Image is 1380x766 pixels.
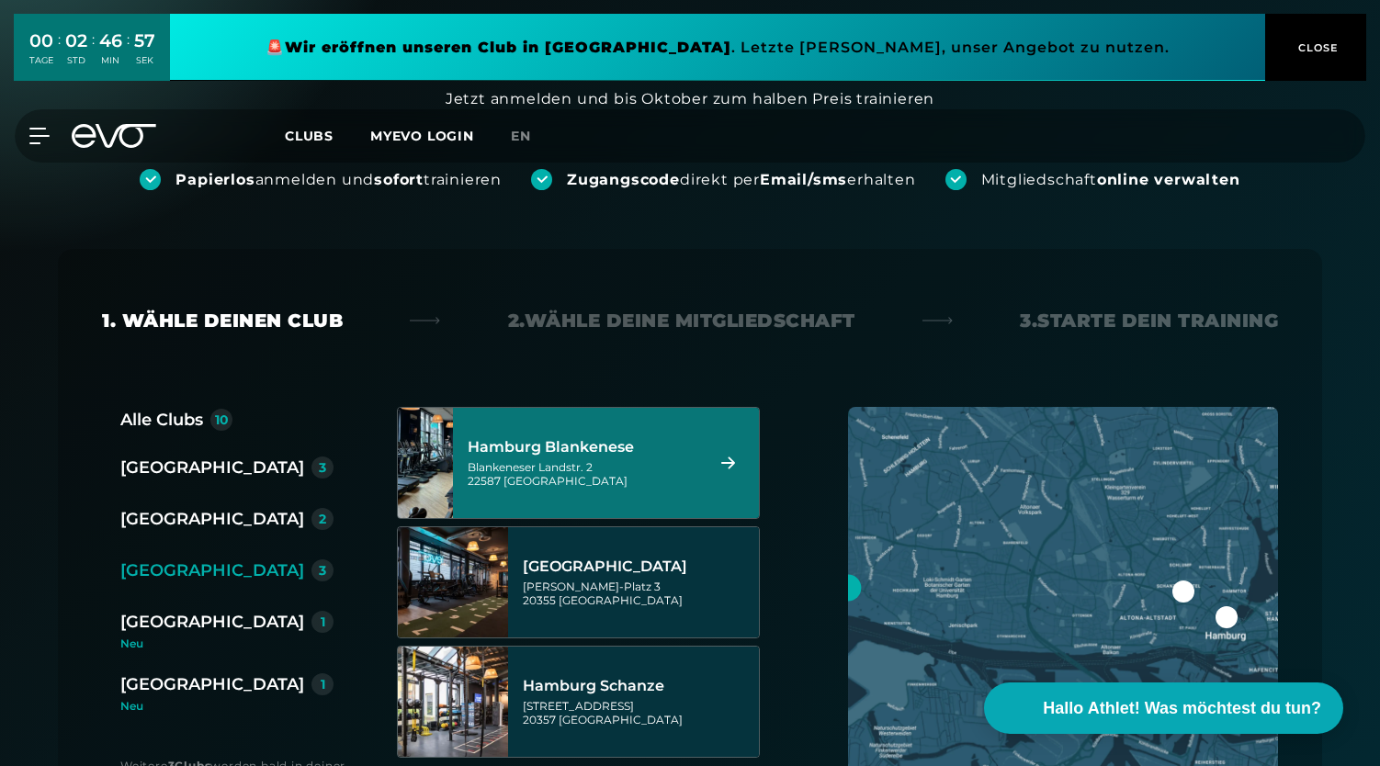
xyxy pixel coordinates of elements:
[1265,14,1366,81] button: CLOSE
[102,308,343,333] div: 1. Wähle deinen Club
[120,558,304,583] div: [GEOGRAPHIC_DATA]
[29,28,53,54] div: 00
[175,170,502,190] div: anmelden und trainieren
[567,171,680,188] strong: Zugangscode
[1097,171,1240,188] strong: online verwalten
[65,28,87,54] div: 02
[511,126,553,147] a: en
[398,647,508,757] img: Hamburg Schanze
[398,527,508,637] img: Hamburg Stadthausbrücke
[370,408,481,518] img: Hamburg Blankenese
[175,171,255,188] strong: Papierlos
[120,701,334,712] div: Neu
[285,127,370,144] a: Clubs
[981,170,1240,190] div: Mitgliedschaft
[1020,308,1278,333] div: 3. Starte dein Training
[760,171,847,188] strong: Email/sms
[58,29,61,78] div: :
[134,28,155,54] div: 57
[567,170,915,190] div: direkt per erhalten
[134,54,155,67] div: SEK
[215,413,229,426] div: 10
[374,171,424,188] strong: sofort
[523,699,753,727] div: [STREET_ADDRESS] 20357 [GEOGRAPHIC_DATA]
[523,580,753,607] div: [PERSON_NAME]-Platz 3 20355 [GEOGRAPHIC_DATA]
[508,308,855,333] div: 2. Wähle deine Mitgliedschaft
[120,671,304,697] div: [GEOGRAPHIC_DATA]
[29,54,53,67] div: TAGE
[511,128,531,144] span: en
[120,455,304,480] div: [GEOGRAPHIC_DATA]
[319,461,326,474] div: 3
[120,506,304,532] div: [GEOGRAPHIC_DATA]
[120,638,348,649] div: Neu
[523,558,753,576] div: [GEOGRAPHIC_DATA]
[127,29,130,78] div: :
[370,128,474,144] a: MYEVO LOGIN
[468,460,698,488] div: Blankeneser Landstr. 2 22587 [GEOGRAPHIC_DATA]
[120,407,203,433] div: Alle Clubs
[120,609,304,635] div: [GEOGRAPHIC_DATA]
[285,128,334,144] span: Clubs
[321,678,325,691] div: 1
[65,54,87,67] div: STD
[523,677,753,695] div: Hamburg Schanze
[984,682,1343,734] button: Hallo Athlet! Was möchtest du tun?
[92,29,95,78] div: :
[1043,696,1321,721] span: Hallo Athlet! Was möchtest du tun?
[1294,39,1339,56] span: CLOSE
[319,513,326,525] div: 2
[321,615,325,628] div: 1
[99,54,122,67] div: MIN
[99,28,122,54] div: 46
[319,564,326,577] div: 3
[468,438,698,456] div: Hamburg Blankenese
